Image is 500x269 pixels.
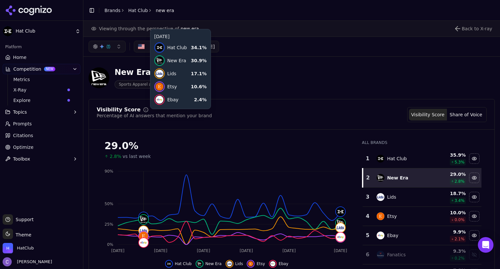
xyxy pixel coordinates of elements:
button: Hide etsy data [247,260,265,268]
div: 18.7 % [436,190,466,197]
tspan: [DATE] [334,248,347,253]
span: 3.4 % [454,198,465,203]
div: 1 [365,155,370,163]
tspan: 25% [104,222,113,227]
div: 2 [366,174,370,182]
a: Explore [11,96,73,105]
button: Open user button [3,257,52,266]
div: Open Intercom Messenger [478,237,493,253]
span: Support [13,216,34,223]
span: Topics [13,109,27,115]
img: new era [377,174,384,182]
img: etsy [248,261,253,266]
img: new era [89,67,109,88]
div: New Era [115,67,184,78]
span: Metrics [13,76,70,83]
div: 9.3 % [436,248,466,254]
img: Chris Hayes [3,257,12,266]
tspan: [DATE] [154,248,167,253]
tspan: 90% [104,169,113,174]
span: 0.0 % [454,217,465,222]
span: 2.8 % [454,179,465,184]
tspan: [DATE] [240,248,253,253]
div: 6 [365,251,370,259]
nav: breadcrumb [104,7,174,14]
button: Toolbox [3,154,80,164]
a: Optimize [3,142,80,152]
img: hat club [336,207,345,216]
tr: 5ebayEbay9.9%2.1%Hide ebay data [363,226,481,245]
img: new era [139,215,148,224]
div: 4 [365,212,370,220]
img: lids [227,261,232,266]
a: Home [3,52,80,63]
tr: 6fanaticsFanatics9.3%0.2%Show fanatics data [363,245,481,264]
button: Hide new era data [469,173,479,183]
img: ebay [336,233,345,242]
img: lids [139,226,148,235]
button: CompetitionNEW [3,64,80,74]
a: Prompts [3,119,80,129]
img: hat club [139,212,148,221]
button: Hide lids data [469,192,479,202]
a: Brands [104,8,120,13]
img: new era [197,261,202,266]
span: Competition [13,66,41,72]
img: etsy [377,212,384,220]
div: Percentage of AI answers that mention your brand [97,112,212,119]
div: 10.0 % [436,209,466,216]
span: [PERSON_NAME] [14,259,52,265]
button: Open organization switcher [3,243,34,253]
div: 29.0 % [436,171,466,177]
span: new era [156,7,174,14]
div: 3 [365,193,370,201]
span: 2.1 % [454,236,465,242]
div: Etsy [387,213,397,219]
span: Viewing through the perspective of [99,25,199,32]
div: Lids [387,194,396,200]
div: 35.9 % [436,152,466,158]
button: Visibility Score [409,109,447,120]
img: new era [336,219,345,228]
button: Hide lids data [226,260,243,268]
div: 9.9 % [436,229,466,235]
button: Hide ebay data [469,230,479,241]
div: New Era [387,175,408,181]
img: HatClub [3,243,13,253]
span: Theme [13,232,31,237]
tr: 3lidsLids18.7%3.4%Hide lids data [363,188,481,207]
span: Prompts [13,120,32,127]
a: X-Ray [11,85,73,94]
span: 5.3 % [454,160,465,165]
button: Share of Voice [447,109,485,120]
tspan: [DATE] [197,248,210,253]
button: Close perspective view [454,25,492,33]
div: Fanatics [387,251,406,258]
span: Hat Club [16,28,73,34]
a: Citations [3,130,80,141]
img: etsy [139,232,148,241]
button: Hide hat club data [165,260,192,268]
button: [DATE] - [DATE] [167,41,219,52]
tr: 2new eraNew Era29.0%2.8%Hide new era data [363,168,481,188]
tspan: 50% [104,202,113,206]
span: new era [181,26,199,31]
span: 0.2 % [454,256,465,261]
span: vs last week [123,153,151,160]
button: Hide new era data [196,260,222,268]
img: lids [336,223,345,232]
a: Hat Club [128,7,148,14]
div: Visibility Score [97,107,141,112]
div: 5 [365,232,370,239]
tspan: [DATE] [111,248,125,253]
span: Ebay [279,261,288,266]
div: Hat Club [387,155,407,162]
span: New Era [205,261,222,266]
span: Sports Apparel and Collectibles [115,80,184,89]
img: ebay [139,238,148,247]
img: ebay [377,232,384,239]
img: lids [377,193,384,201]
tr: 4etsyEtsy10.0%0.0%Hide etsy data [363,207,481,226]
span: X-Ray [13,87,65,93]
span: HatClub [17,245,34,251]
